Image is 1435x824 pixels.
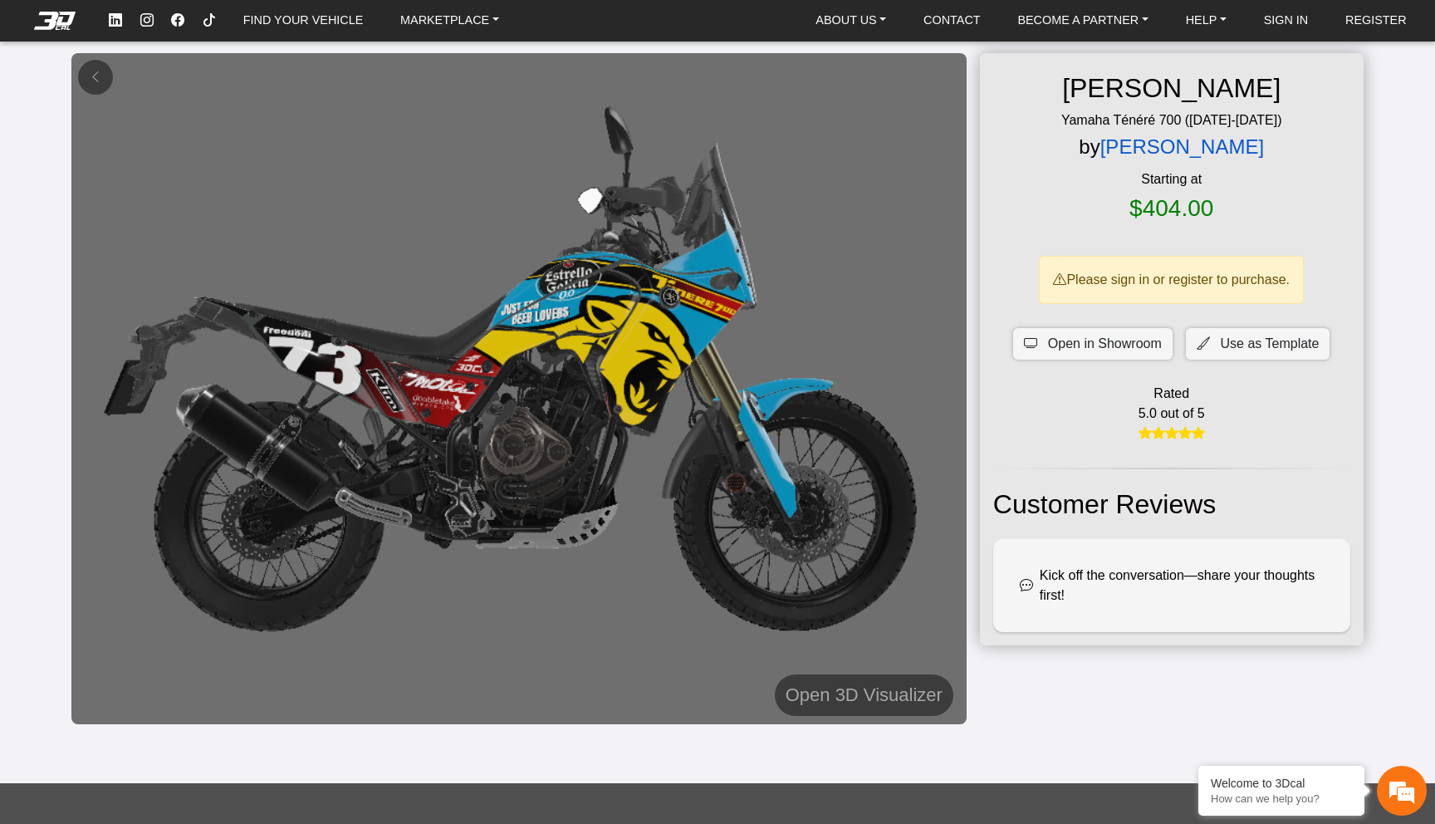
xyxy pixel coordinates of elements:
[272,8,312,48] div: Minimize live chat window
[1011,7,1154,34] a: BECOME A PARTNER
[1211,792,1352,805] p: How can we help you?
[1048,334,1162,354] span: Open in Showroom
[1339,7,1413,34] a: REGISTER
[809,7,893,34] a: ABOUT US
[8,520,111,532] span: Conversation
[1079,130,1264,164] h4: by
[96,195,229,353] span: We're online!
[111,87,304,109] div: Chat with us now
[213,491,316,542] div: Articles
[993,169,1350,189] span: Starting at
[1129,189,1213,228] h2: $404.00
[1039,256,1304,304] div: Please sign in or register to purchase.
[8,433,316,491] textarea: Type your message and hit 'Enter'
[1179,7,1233,34] a: HELP
[1153,384,1189,404] span: Rated
[71,53,966,724] img: ESTRELLA GALICIA
[1257,7,1315,34] a: SIGN IN
[1221,334,1320,354] span: Use as Template
[1139,404,1205,424] span: 5.0 out of 5
[1048,110,1295,130] span: Yamaha Ténéré 700 ([DATE]-[DATE])
[1049,66,1294,110] h2: [PERSON_NAME]
[1186,328,1330,360] button: Use as Template
[1100,135,1264,158] a: [PERSON_NAME]
[18,86,43,110] div: Navigation go back
[993,483,1350,527] h2: Customer Reviews
[1013,328,1173,360] button: Open in Showroom
[394,7,506,34] a: MARKETPLACE
[1040,566,1324,606] span: Kick off the conversation—share your thoughts first!
[786,680,943,710] h5: Open 3D Visualizer
[775,674,953,716] button: Open 3D Visualizer
[111,491,214,542] div: FAQs
[1211,777,1352,790] div: Welcome to 3Dcal
[917,7,987,34] a: CONTACT
[237,7,370,34] a: FIND YOUR VEHICLE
